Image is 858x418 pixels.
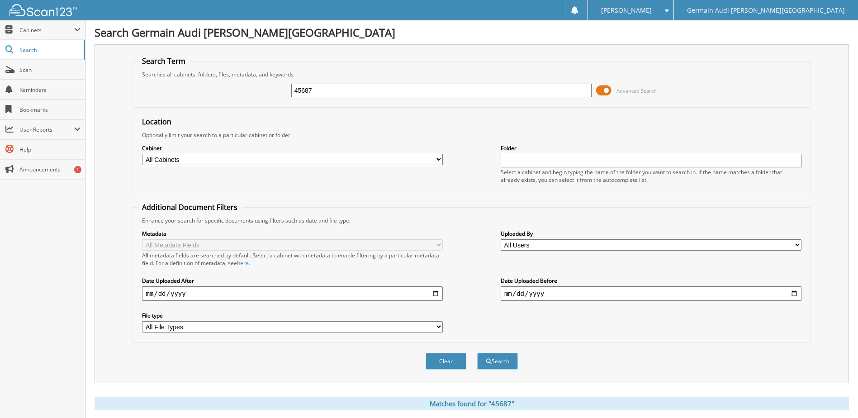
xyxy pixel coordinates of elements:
[426,353,466,370] button: Clear
[142,277,443,285] label: Date Uploaded After
[19,86,81,94] span: Reminders
[137,71,806,78] div: Searches all cabinets, folders, files, metadata, and keywords
[477,353,518,370] button: Search
[137,56,190,66] legend: Search Term
[142,230,443,237] label: Metadata
[237,259,249,267] a: here
[137,131,806,139] div: Optionally limit your search to a particular cabinet or folder
[74,166,81,173] div: 1
[687,8,845,13] span: Germain Audi [PERSON_NAME][GEOGRAPHIC_DATA]
[19,106,81,114] span: Bookmarks
[19,46,79,54] span: Search
[142,252,443,267] div: All metadata fields are searched by default. Select a cabinet with metadata to enable filtering b...
[9,4,77,16] img: scan123-logo-white.svg
[19,146,81,153] span: Help
[501,286,801,301] input: end
[601,8,652,13] span: [PERSON_NAME]
[137,217,806,224] div: Enhance your search for specific documents using filters such as date and file type.
[501,168,801,184] div: Select a cabinet and begin typing the name of the folder you want to search in. If the name match...
[19,26,74,34] span: Cabinets
[142,286,443,301] input: start
[501,144,801,152] label: Folder
[19,66,81,74] span: Scan
[95,397,849,410] div: Matches found for "45687"
[142,312,443,319] label: File type
[19,126,74,133] span: User Reports
[501,230,801,237] label: Uploaded By
[616,87,657,94] span: Advanced Search
[137,202,242,212] legend: Additional Document Filters
[142,144,443,152] label: Cabinet
[501,277,801,285] label: Date Uploaded Before
[19,166,81,173] span: Announcements
[137,117,176,127] legend: Location
[95,25,849,40] h1: Search Germain Audi [PERSON_NAME][GEOGRAPHIC_DATA]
